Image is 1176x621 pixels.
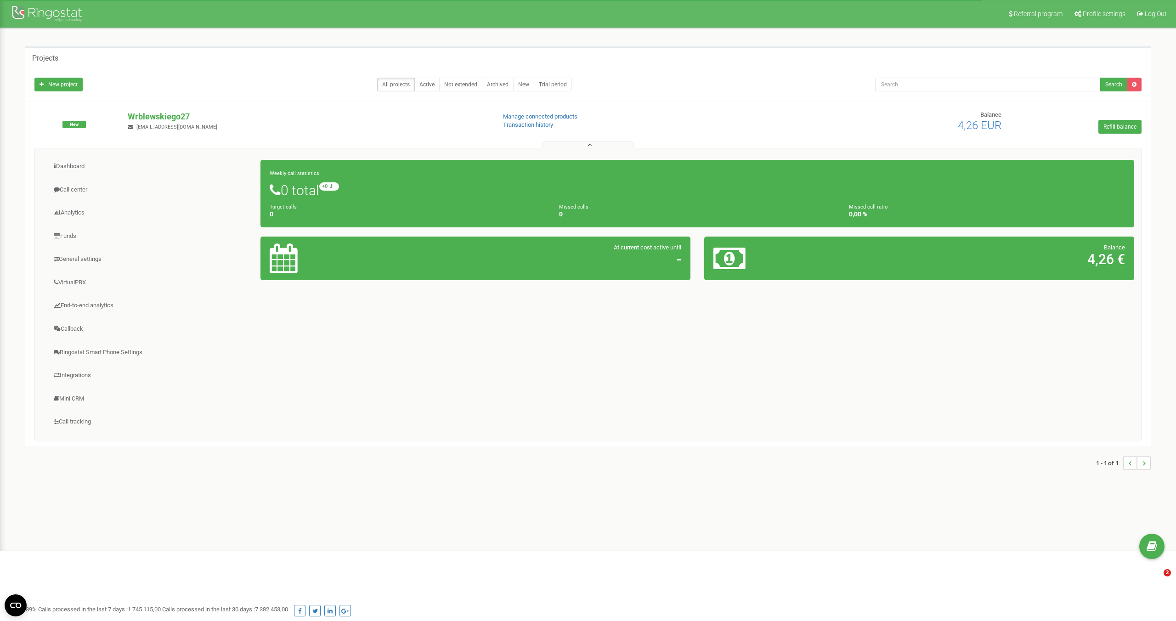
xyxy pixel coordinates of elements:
h2: 4,26 € [855,252,1125,267]
a: Transaction history [503,121,553,128]
h4: 0 [270,211,546,218]
a: Active [414,78,440,91]
span: 2 [1164,569,1171,576]
span: New [62,121,86,128]
a: New [513,78,534,91]
h2: - [411,252,681,267]
p: Wrblewskiego27 [128,111,487,123]
small: Missed calls [559,204,588,210]
span: Profile settings [1083,10,1125,17]
a: Mini CRM [42,388,261,410]
span: 4,26 EUR [958,119,1001,132]
span: Referral program [1014,10,1063,17]
a: Callback [42,318,261,340]
nav: ... [1096,447,1151,479]
a: VirtualPBX [42,271,261,294]
small: Target calls [270,204,297,210]
a: All projects [377,78,415,91]
a: Refill balance [1098,120,1142,134]
a: Not extended [439,78,482,91]
span: Balance [980,111,1001,118]
h1: 0 total [270,182,1125,198]
a: Trial period [534,78,572,91]
a: Call tracking [42,411,261,433]
a: New project [34,78,83,91]
input: Search [875,78,1101,91]
button: Search [1100,78,1127,91]
small: Missed call ratio [849,204,888,210]
a: Ringostat Smart Phone Settings [42,341,261,364]
a: Analytics [42,202,261,224]
a: Integrations [42,364,261,387]
h4: 0,00 % [849,211,1125,218]
h5: Projects [32,54,58,62]
small: +0 [319,182,339,191]
iframe: Intercom live chat [1145,569,1167,591]
a: Manage connected products [503,113,577,120]
a: Dashboard [42,155,261,178]
button: Open CMP widget [5,594,27,616]
span: 1 - 1 of 1 [1096,456,1123,470]
a: General settings [42,248,261,271]
a: Call center [42,179,261,201]
span: At current cost active until [614,244,681,251]
a: Funds [42,225,261,248]
span: [EMAIL_ADDRESS][DOMAIN_NAME] [136,124,217,130]
small: Weekly call statistics [270,170,319,176]
a: Archived [482,78,514,91]
h4: 0 [559,211,835,218]
span: Log Out [1145,10,1167,17]
span: Balance [1104,244,1125,251]
a: End-to-end analytics [42,294,261,317]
